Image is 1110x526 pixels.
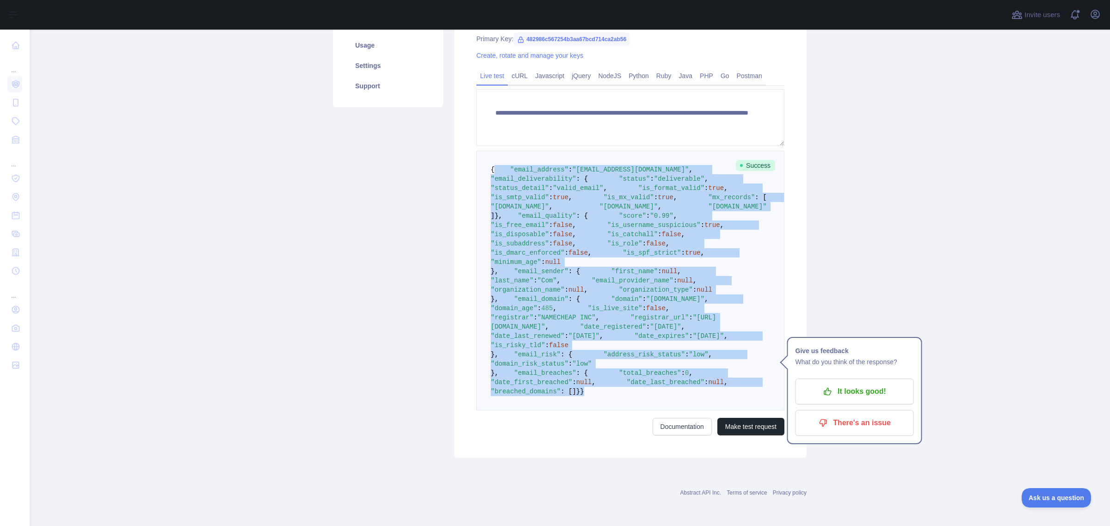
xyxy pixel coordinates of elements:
span: "low" [572,360,592,367]
a: Live test [476,68,508,83]
span: "email_breaches" [514,369,576,377]
span: } [576,388,580,395]
span: , [673,194,677,201]
span: , [689,166,693,173]
span: Invite users [1024,10,1060,20]
span: null [568,286,584,294]
span: "Com" [537,277,557,284]
a: Create, rotate and manage your keys [476,52,583,59]
span: : [568,360,572,367]
span: , [681,231,685,238]
span: : [658,268,661,275]
button: It looks good! [795,379,914,404]
span: null [709,379,724,386]
span: "email_address" [510,166,568,173]
span: "total_breaches" [619,369,681,377]
span: "domain_age" [491,305,537,312]
span: "date_last_breached" [627,379,704,386]
span: } [580,388,584,395]
span: , [553,305,556,312]
span: : [642,305,646,312]
span: "date_expires" [635,332,689,340]
span: , [592,379,595,386]
span: null [576,379,592,386]
span: ] [491,212,494,220]
span: null [697,286,712,294]
span: "last_name" [491,277,533,284]
span: "registrar_url" [630,314,689,321]
span: , [709,351,712,358]
span: null [677,277,693,284]
span: false [553,231,572,238]
h1: Give us feedback [795,345,914,356]
span: : [701,221,704,229]
span: : [673,277,677,284]
span: , [545,323,549,330]
span: , [724,184,728,192]
span: "email_sender" [514,268,568,275]
span: "is_dmarc_enforced" [491,249,565,257]
span: 0 [685,369,689,377]
span: true [704,221,720,229]
span: : [533,314,537,321]
span: , [724,379,728,386]
span: , [658,203,661,210]
span: : [545,342,549,349]
span: "[EMAIL_ADDRESS][DOMAIN_NAME]" [572,166,689,173]
span: , [604,184,607,192]
span: "date_last_renewed" [491,332,565,340]
span: "status" [619,175,650,183]
span: "is_format_valid" [638,184,704,192]
span: "[DATE]" [693,332,724,340]
span: "minimum_age" [491,258,541,266]
span: "is_live_site" [588,305,642,312]
span: : [642,295,646,303]
span: , [588,249,592,257]
iframe: Toggle Customer Support [1022,488,1091,508]
span: "is_risky_tld" [491,342,545,349]
a: cURL [508,68,531,83]
span: "status_detail" [491,184,549,192]
span: : [646,323,650,330]
span: : [565,286,568,294]
span: true [553,194,568,201]
a: Go [717,68,733,83]
span: "email_domain" [514,295,568,303]
span: , [557,277,561,284]
span: , [572,221,576,229]
span: }, [491,369,499,377]
span: "low" [689,351,709,358]
span: : [681,249,685,257]
span: , [681,323,685,330]
span: "email_quality" [518,212,576,220]
span: : [549,231,553,238]
span: , [568,194,572,201]
span: , [666,240,669,247]
div: Primary Key: [476,34,784,43]
a: jQuery [568,68,594,83]
a: Javascript [531,68,568,83]
span: : { [568,295,580,303]
div: ... [7,55,22,74]
a: Terms of service [727,489,767,496]
span: , [596,314,599,321]
span: : [549,194,553,201]
span: , [549,203,553,210]
span: 482986c567254b3aa67bcd714ca2ab56 [513,32,630,46]
span: "[URL][DOMAIN_NAME]" [491,314,716,330]
a: Documentation [653,418,712,435]
span: : [549,221,553,229]
span: , [693,277,697,284]
span: : { [561,351,572,358]
span: : [642,240,646,247]
span: : [541,258,545,266]
span: "date_registered" [580,323,646,330]
span: "is_username_suspicious" [607,221,701,229]
span: "is_catchall" [607,231,658,238]
span: : [549,184,553,192]
span: : [658,231,661,238]
span: : [646,212,650,220]
span: true [685,249,701,257]
span: "email_risk" [514,351,561,358]
span: "0.99" [650,212,673,220]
